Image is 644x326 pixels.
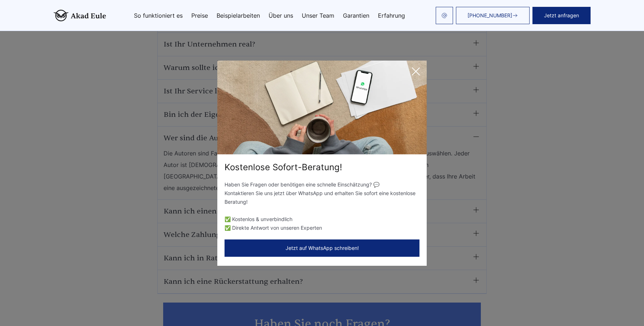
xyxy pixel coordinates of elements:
img: exit [217,61,427,154]
li: ✅ Kostenlos & unverbindlich [225,215,419,224]
p: Haben Sie Fragen oder benötigen eine schnelle Einschätzung? 💬 Kontaktieren Sie uns jetzt über Wha... [225,180,419,206]
a: Beispielarbeiten [217,13,260,18]
img: email [441,13,447,18]
a: Erfahrung [378,13,405,18]
button: Jetzt auf WhatsApp schreiben! [225,239,419,257]
a: So funktioniert es [134,13,183,18]
li: ✅ Direkte Antwort von unseren Experten [225,224,419,232]
div: Kostenlose Sofort-Beratung! [217,162,427,173]
a: Unser Team [302,13,334,18]
span: [PHONE_NUMBER] [467,13,512,18]
button: Jetzt anfragen [532,7,591,24]
a: Preise [191,13,208,18]
a: Garantien [343,13,369,18]
img: logo [53,10,106,21]
a: [PHONE_NUMBER] [456,7,530,24]
a: Über uns [269,13,293,18]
